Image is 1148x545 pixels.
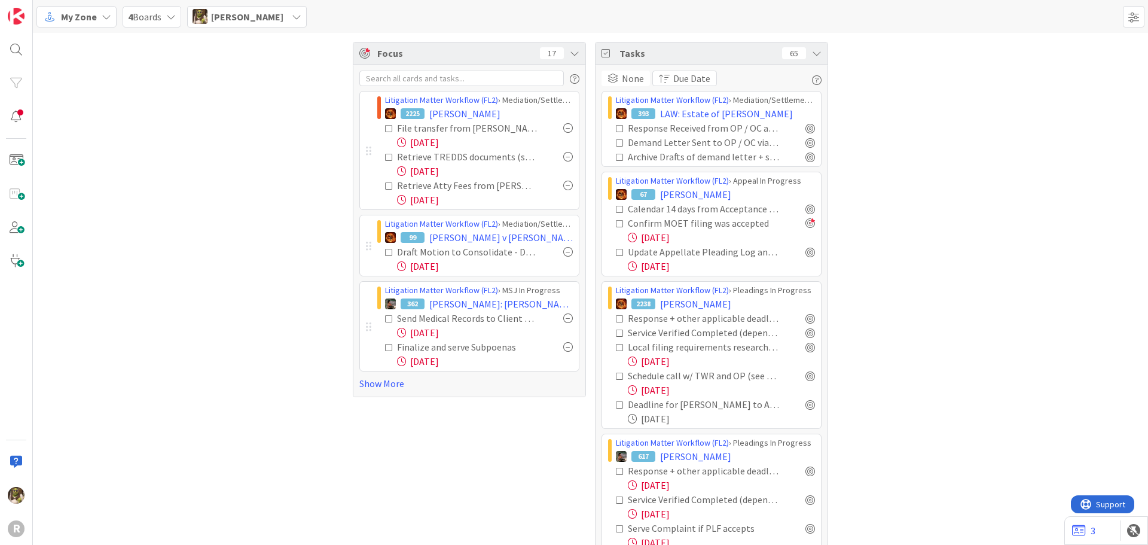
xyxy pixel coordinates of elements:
[782,47,806,59] div: 65
[660,106,793,121] span: LAW: Estate of [PERSON_NAME]
[397,325,573,340] div: [DATE]
[660,449,731,464] span: [PERSON_NAME]
[616,108,627,119] img: TR
[628,311,779,325] div: Response + other applicable deadlines calendared
[660,187,731,202] span: [PERSON_NAME]
[628,135,779,150] div: Demand Letter Sent to OP / OC via US Mail + Email
[397,150,537,164] div: Retrieve TREDDS documents (see 8/23 email)
[397,135,573,150] div: [DATE]
[385,299,396,309] img: MW
[616,285,729,296] a: Litigation Matter Workflow (FL2)
[397,259,573,273] div: [DATE]
[622,71,644,86] span: None
[401,299,425,309] div: 362
[193,9,207,24] img: DG
[385,95,498,105] a: Litigation Matter Workflow (FL2)
[385,232,396,243] img: TR
[8,520,25,537] div: R
[128,10,161,24] span: Boards
[628,354,815,369] div: [DATE]
[628,412,815,426] div: [DATE]
[385,94,573,106] div: › Mediation/Settlement Queue
[628,259,815,273] div: [DATE]
[385,218,573,230] div: › Mediation/Settlement in Progress
[397,311,537,325] div: Send Medical Records to Client (mention protective order)
[397,121,537,135] div: File transfer from [PERSON_NAME]?
[8,8,25,25] img: Visit kanbanzone.com
[619,46,776,60] span: Tasks
[397,164,573,178] div: [DATE]
[616,437,729,448] a: Litigation Matter Workflow (FL2)
[628,121,779,135] div: Response Received from OP / OC and saved to file
[540,47,564,59] div: 17
[628,245,779,259] div: Update Appellate Pleading Log and Calendar the Deadline
[628,507,815,521] div: [DATE]
[631,189,655,200] div: 67
[397,354,573,369] div: [DATE]
[429,106,500,121] span: [PERSON_NAME]
[211,10,283,24] span: [PERSON_NAME]
[628,478,815,492] div: [DATE]
[628,397,779,412] div: Deadline for [PERSON_NAME] to Answer Complaint : [DATE]
[616,451,627,462] img: MW
[616,189,627,200] img: TR
[359,71,564,86] input: Search all cards and tasks...
[631,451,655,462] div: 617
[673,71,710,86] span: Due Date
[616,284,815,297] div: › Pleadings In Progress
[660,297,731,311] span: [PERSON_NAME]
[616,299,627,309] img: TR
[385,218,498,229] a: Litigation Matter Workflow (FL2)
[25,2,54,16] span: Support
[628,230,815,245] div: [DATE]
[397,193,573,207] div: [DATE]
[628,369,779,383] div: Schedule call w/ TWR and OP (see 8/25 email)
[616,175,729,186] a: Litigation Matter Workflow (FL2)
[628,492,779,507] div: Service Verified Completed (depends on service method)
[652,71,717,86] button: Due Date
[1072,523,1095,538] a: 3
[385,108,396,119] img: TR
[385,285,498,296] a: Litigation Matter Workflow (FL2)
[397,340,536,354] div: Finalize and serve Subpoenas
[628,383,815,397] div: [DATE]
[128,11,133,23] b: 4
[616,175,815,187] div: › Appeal In Progress
[631,299,655,309] div: 2238
[429,297,573,311] span: [PERSON_NAME]: [PERSON_NAME] Abuse Claim
[385,284,573,297] div: › MSJ In Progress
[359,376,579,391] a: Show More
[628,521,775,535] div: Serve Complaint if PLF accepts
[429,230,573,245] span: [PERSON_NAME] v [PERSON_NAME]
[628,464,779,478] div: Response + other applicable deadlines calendared
[8,487,25,504] img: DG
[401,108,425,119] div: 2225
[628,325,779,340] div: Service Verified Completed (depends on service method)
[616,437,815,449] div: › Pleadings In Progress
[61,10,97,24] span: My Zone
[616,94,815,106] div: › Mediation/Settlement in Progress
[616,95,729,105] a: Litigation Matter Workflow (FL2)
[628,340,779,354] div: Local filing requirements researched from County SLR + Noted in applicable places
[397,245,537,259] div: Draft Motion to Consolidate - DUE BY [DATE] - sent for review
[631,108,655,119] div: 393
[397,178,537,193] div: Retrieve Atty Fees from [PERSON_NAME] and [PERSON_NAME]
[401,232,425,243] div: 99
[628,202,779,216] div: Calendar 14 days from Acceptance for OC Response
[377,46,530,60] span: Focus
[628,216,779,230] div: Confirm MOET filing was accepted
[628,150,779,164] div: Archive Drafts of demand letter + save final version in correspondence folder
